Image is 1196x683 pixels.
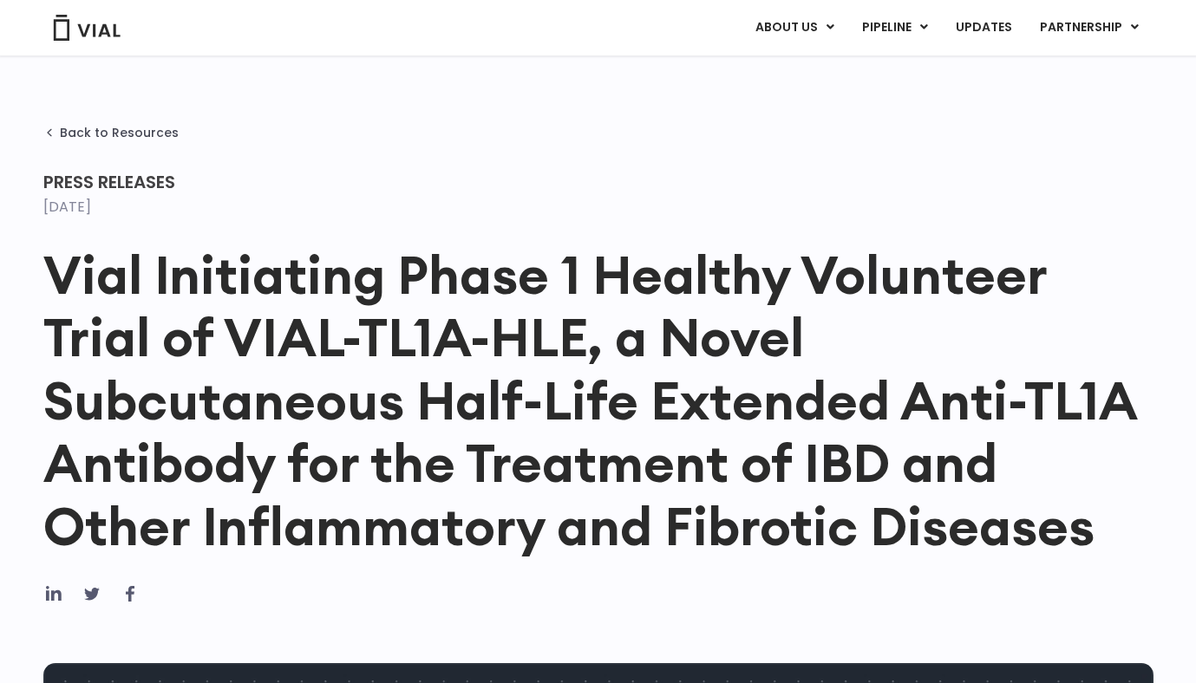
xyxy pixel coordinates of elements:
span: Press Releases [43,170,175,194]
div: Share on facebook [120,583,141,604]
div: Share on linkedin [43,583,64,604]
img: Vial Logo [52,15,121,41]
a: Back to Resources [43,126,179,140]
a: PIPELINEMenu Toggle [848,13,941,42]
time: [DATE] [43,197,91,217]
a: ABOUT USMenu Toggle [742,13,847,42]
a: PARTNERSHIPMenu Toggle [1026,13,1153,42]
h1: Vial Initiating Phase 1 Healthy Volunteer Trial of VIAL-TL1A-HLE, a Novel Subcutaneous Half-Life ... [43,244,1154,557]
a: UPDATES [942,13,1025,42]
span: Back to Resources [60,126,179,140]
div: Share on twitter [82,583,102,604]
